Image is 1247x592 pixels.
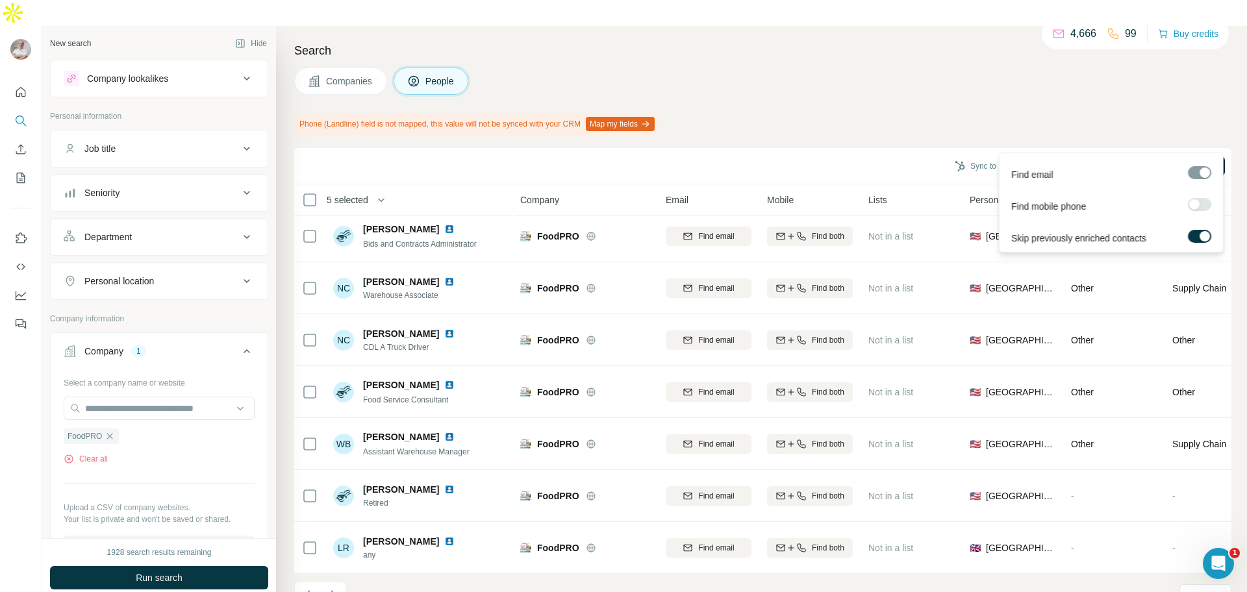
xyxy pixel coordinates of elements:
[51,336,268,372] button: Company1
[64,372,255,389] div: Select a company name or website
[537,386,579,399] span: FoodPRO
[767,193,794,206] span: Mobile
[363,483,439,496] span: [PERSON_NAME]
[136,571,183,584] span: Run search
[1172,438,1226,450] span: Supply Chain
[10,80,31,104] button: Quick start
[131,345,146,357] div: 1
[666,486,751,506] button: Find email
[50,38,91,49] div: New search
[986,386,1055,399] span: [GEOGRAPHIC_DATA]
[444,484,455,495] img: LinkedIn logo
[1011,199,1086,212] span: Find mobile phone
[1172,282,1226,295] span: Supply Chain
[84,142,116,155] div: Job title
[537,230,579,243] span: FoodPRO
[698,230,734,242] span: Find email
[970,438,981,450] span: 🇺🇸
[767,330,853,350] button: Find both
[444,224,455,234] img: LinkedIn logo
[64,513,255,525] p: Your list is private and won't be saved or shared.
[84,275,154,288] div: Personal location
[1125,26,1137,42] p: 99
[520,193,559,206] span: Company
[698,490,734,502] span: Find email
[767,278,853,298] button: Find both
[84,345,123,358] div: Company
[1071,491,1074,501] span: -
[51,63,268,94] button: Company lookalikes
[363,341,470,353] span: CDL A Truck Driver
[10,166,31,190] button: My lists
[767,382,853,402] button: Find both
[812,542,844,554] span: Find both
[698,386,734,398] span: Find email
[326,75,373,88] span: Companies
[970,541,981,554] span: 🇬🇧
[868,387,913,397] span: Not in a list
[87,72,168,85] div: Company lookalikes
[698,542,734,554] span: Find email
[812,438,844,450] span: Find both
[537,438,579,450] span: FoodPRO
[363,240,477,249] span: Bids and Contracts Administrator
[868,439,913,449] span: Not in a list
[333,434,354,454] div: WB
[333,278,354,299] div: NC
[537,282,579,295] span: FoodPRO
[986,541,1055,554] span: [GEOGRAPHIC_DATA]
[520,335,531,345] img: Logo of FoodPRO
[10,312,31,336] button: Feedback
[970,489,981,502] span: 🇺🇸
[868,231,913,241] span: Not in a list
[363,290,470,301] span: Warehouse Associate
[363,378,439,391] span: [PERSON_NAME]
[666,227,751,246] button: Find email
[666,434,751,454] button: Find email
[294,42,1231,60] h4: Search
[520,283,531,293] img: Logo of FoodPRO
[10,284,31,307] button: Dashboard
[666,330,751,350] button: Find email
[946,156,1050,176] button: Sync to HubSpot (5)
[970,386,981,399] span: 🇺🇸
[537,489,579,502] span: FoodPRO
[666,382,751,402] button: Find email
[1172,334,1195,347] span: Other
[970,282,981,295] span: 🇺🇸
[986,282,1055,295] span: [GEOGRAPHIC_DATA]
[1203,548,1234,579] iframe: Intercom live chat
[50,566,268,589] button: Run search
[1071,283,1094,293] span: Other
[868,335,913,345] span: Not in a list
[868,491,913,501] span: Not in a list
[51,221,268,253] button: Department
[444,380,455,390] img: LinkedIn logo
[537,334,579,347] span: FoodPRO
[520,231,531,241] img: Logo of FoodPRO
[970,193,1039,206] span: Personal location
[64,536,255,559] button: Upload a list of companies
[84,186,120,199] div: Seniority
[425,75,455,88] span: People
[970,230,981,243] span: 🇺🇸
[333,486,354,506] img: Avatar
[50,313,268,325] p: Company information
[1071,543,1074,553] span: -
[812,282,844,294] span: Find both
[1071,387,1094,397] span: Other
[363,447,470,456] span: Assistant Warehouse Manager
[333,330,354,351] div: NC
[84,230,132,243] div: Department
[1172,543,1176,553] span: -
[767,434,853,454] button: Find both
[1071,335,1094,345] span: Other
[1172,491,1176,501] span: -
[812,334,844,346] span: Find both
[986,438,1055,450] span: [GEOGRAPHIC_DATA]
[666,278,751,298] button: Find email
[986,230,1055,243] span: [GEOGRAPHIC_DATA]
[520,543,531,553] img: Logo of FoodPRO
[333,537,354,558] div: LR
[327,193,368,206] span: 5 selected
